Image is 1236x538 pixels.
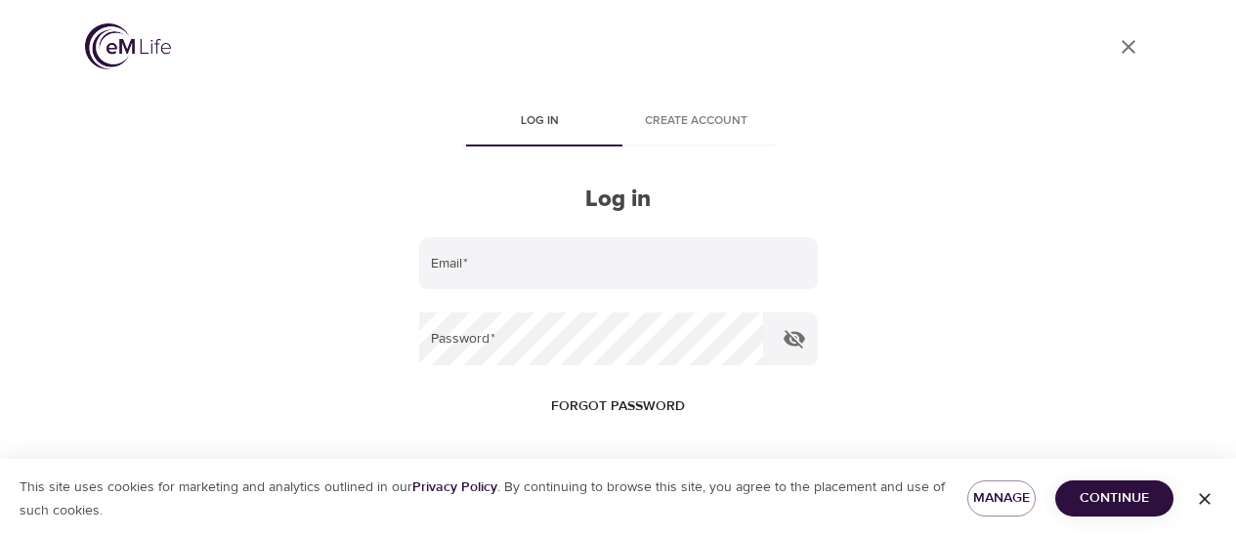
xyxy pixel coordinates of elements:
[983,486,1020,511] span: Manage
[449,458,538,478] span: Remember Me
[85,23,171,69] img: logo
[419,100,818,146] div: disabled tabs example
[474,111,607,132] span: Log in
[1055,480,1173,517] button: Continue
[419,186,818,214] h2: Log in
[551,394,685,419] span: Forgot password
[412,478,497,496] a: Privacy Policy
[1071,486,1158,511] span: Continue
[543,389,693,425] button: Forgot password
[1105,23,1152,70] a: close
[967,480,1036,517] button: Manage
[630,111,763,132] span: Create account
